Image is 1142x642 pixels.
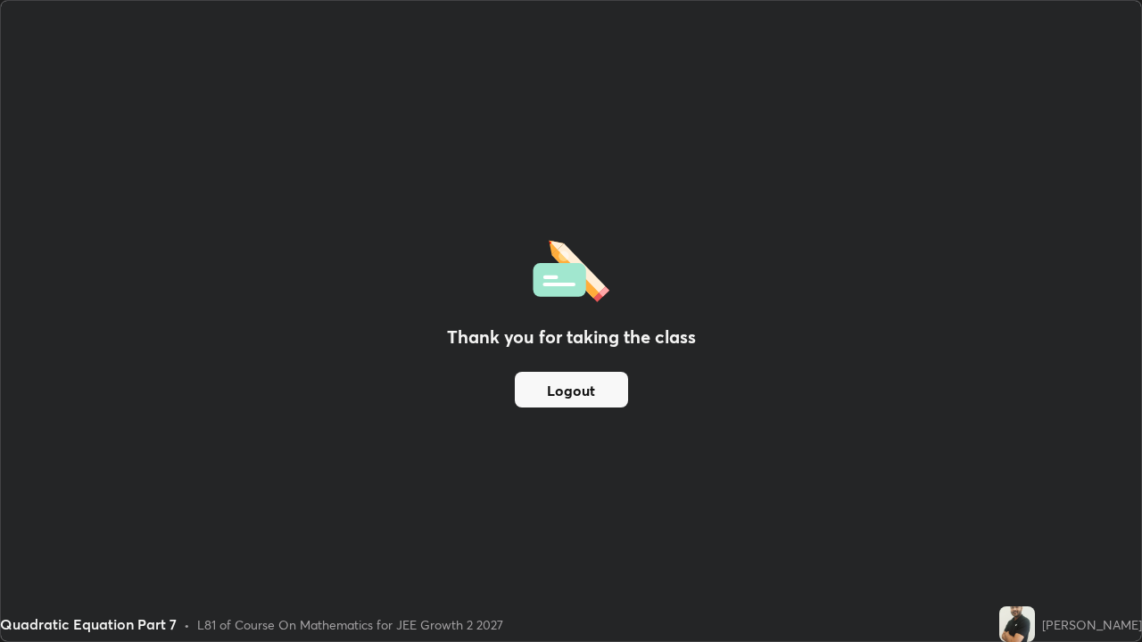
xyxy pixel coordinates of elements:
h2: Thank you for taking the class [447,324,696,350]
div: [PERSON_NAME] [1042,615,1142,634]
div: L81 of Course On Mathematics for JEE Growth 2 2027 [197,615,503,634]
img: d3a77f6480ef436aa699e2456eb71494.jpg [999,606,1035,642]
div: • [184,615,190,634]
img: offlineFeedback.1438e8b3.svg [533,235,609,302]
button: Logout [515,372,628,407]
